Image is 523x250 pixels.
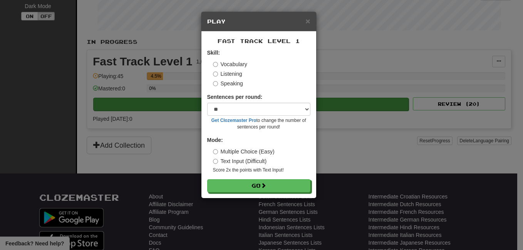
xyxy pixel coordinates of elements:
label: Vocabulary [213,60,247,68]
button: Go [207,179,310,192]
input: Multiple Choice (Easy) [213,149,218,154]
input: Listening [213,72,218,77]
label: Listening [213,70,242,78]
span: × [305,17,310,25]
h5: Play [207,18,310,25]
small: Score 2x the points with Text Input ! [213,167,310,173]
a: Get Clozemaster Pro [211,118,256,123]
label: Text Input (Difficult) [213,157,267,165]
label: Speaking [213,80,243,87]
strong: Skill: [207,50,220,56]
label: Multiple Choice (Easy) [213,148,275,155]
input: Text Input (Difficult) [213,159,218,164]
label: Sentences per round: [207,93,263,101]
button: Close [305,17,310,25]
span: Fast Track Level 1 [218,38,300,44]
input: Vocabulary [213,62,218,67]
small: to change the number of sentences per round! [207,117,310,130]
strong: Mode: [207,137,223,143]
input: Speaking [213,81,218,86]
